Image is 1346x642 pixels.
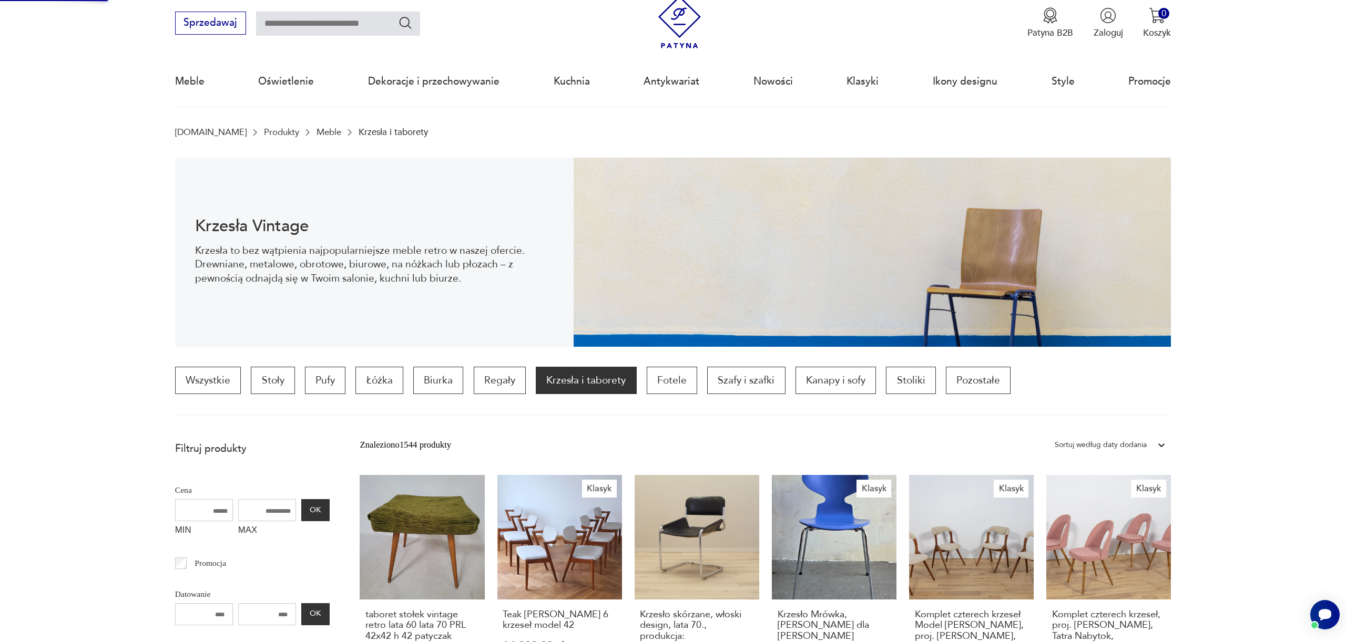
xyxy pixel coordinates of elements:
[360,438,451,452] div: Znaleziono 1544 produkty
[175,57,205,106] a: Meble
[359,127,428,137] p: Krzesła i taborety
[258,57,314,106] a: Oświetlenie
[264,127,299,137] a: Produkty
[574,158,1171,347] img: bc88ca9a7f9d98aff7d4658ec262dcea.jpg
[1143,7,1171,39] button: 0Koszyk
[305,367,345,394] a: Pufy
[1094,7,1123,39] button: Zaloguj
[195,556,226,570] p: Promocja
[1128,57,1171,106] a: Promocje
[195,219,553,234] h1: Krzesła Vintage
[175,483,330,497] p: Cena
[355,367,403,394] a: Łóżka
[1094,27,1123,39] p: Zaloguj
[886,367,935,394] a: Stoliki
[796,367,876,394] a: Kanapy i sofy
[1027,7,1073,39] button: Patyna B2B
[1042,7,1058,24] img: Ikona medalu
[195,244,553,285] p: Krzesła to bez wątpienia najpopularniejsze meble retro w naszej ofercie. Drewniane, metalowe, obr...
[175,19,246,28] a: Sprzedawaj
[1027,27,1073,39] p: Patyna B2B
[251,367,294,394] a: Stoły
[1149,7,1165,24] img: Ikona koszyka
[1310,600,1340,629] iframe: Smartsupp widget button
[554,57,590,106] a: Kuchnia
[1055,438,1147,452] div: Sortuj według daty dodania
[413,367,463,394] a: Biurka
[946,367,1011,394] a: Pozostałe
[175,587,330,601] p: Datowanie
[1143,27,1171,39] p: Koszyk
[707,367,785,394] a: Szafy i szafki
[398,15,413,30] button: Szukaj
[644,57,699,106] a: Antykwariat
[503,609,616,631] h3: Teak [PERSON_NAME] 6 krzeseł model 42
[1100,7,1116,24] img: Ikonka użytkownika
[175,127,247,137] a: [DOMAIN_NAME]
[301,499,330,521] button: OK
[933,57,997,106] a: Ikony designu
[317,127,341,137] a: Meble
[1052,57,1075,106] a: Style
[175,12,246,35] button: Sprzedawaj
[175,367,241,394] a: Wszystkie
[238,521,296,541] label: MAX
[778,609,891,641] h3: Krzesło Mrówka, [PERSON_NAME] dla [PERSON_NAME]
[753,57,793,106] a: Nowości
[365,609,479,641] h3: taboret stołek vintage retro lata 60 lata 70 PRL 42x42 h 42 patyczak
[175,442,330,455] p: Filtruj produkty
[647,367,697,394] a: Fotele
[175,521,233,541] label: MIN
[301,603,330,625] button: OK
[474,367,526,394] a: Regały
[536,367,636,394] a: Krzesła i taborety
[1158,8,1169,19] div: 0
[368,57,499,106] a: Dekoracje i przechowywanie
[847,57,879,106] a: Klasyki
[1027,7,1073,39] a: Ikona medaluPatyna B2B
